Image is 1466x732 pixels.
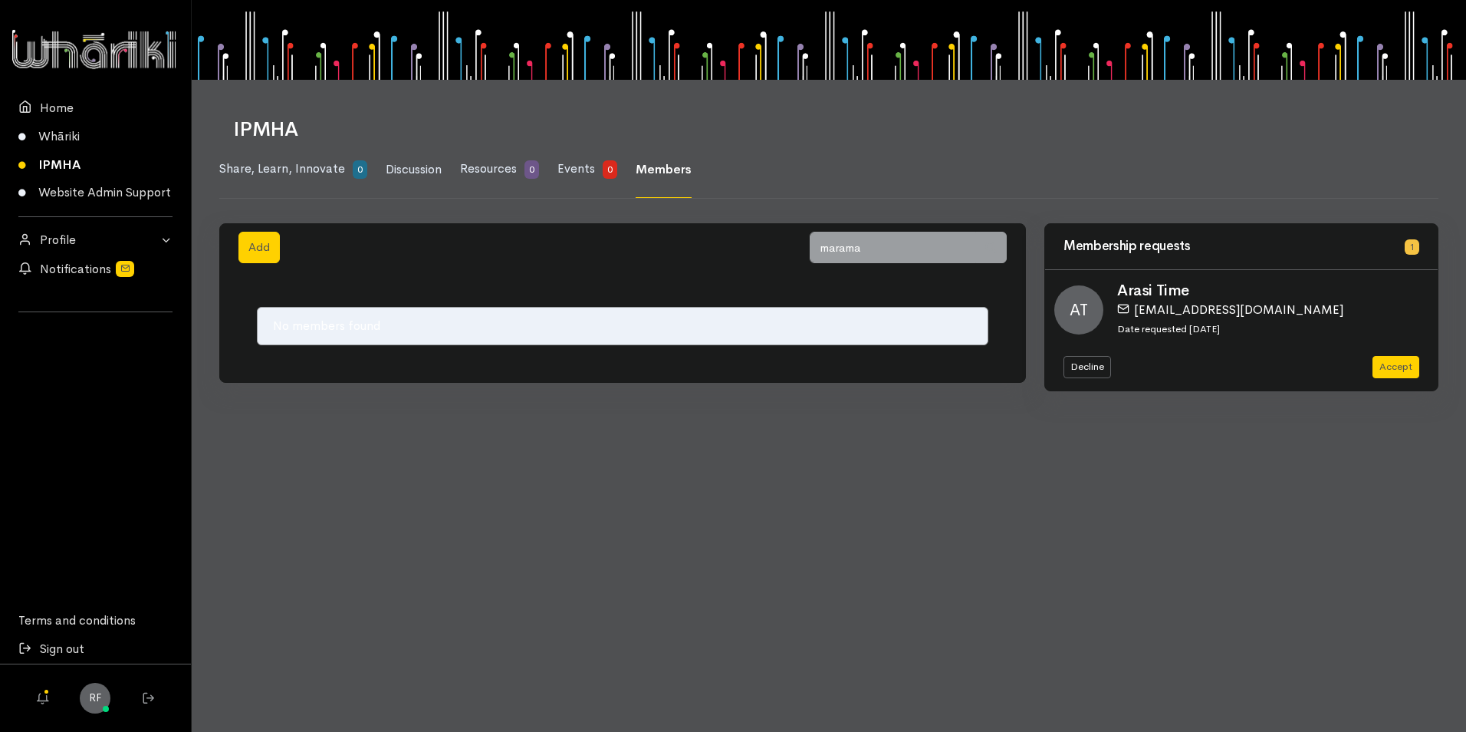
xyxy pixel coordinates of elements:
input: Filter... [810,232,976,263]
a: RF [80,683,110,714]
small: Date requested [DATE] [1117,322,1220,335]
span: Events [557,160,595,176]
a: Share, Learn, Innovate 0 [219,141,367,198]
button: Decline [1063,356,1111,378]
span: Discussion [386,161,442,177]
h3: Membership requests [1063,239,1395,254]
div: [EMAIL_ADDRESS][DOMAIN_NAME] [1117,299,1419,319]
a: Resources 0 [460,141,539,198]
span: Resources [460,160,517,176]
span: 0 [353,160,367,179]
span: Share, Learn, Innovate [219,160,345,176]
span: 1 [1405,239,1419,255]
a: Members [636,142,692,198]
span: AT [1054,285,1103,335]
div: No members found [257,307,988,345]
a: Events 0 [557,141,617,198]
h1: IPMHA [233,119,1420,141]
span: 0 [603,160,617,179]
button: Accept [1372,356,1419,378]
span: 0 [524,160,539,179]
iframe: LinkedIn Embedded Content [65,321,127,340]
span: Members [636,161,692,177]
button: Add [238,232,280,263]
h2: Arasi Time [1117,282,1428,299]
a: Discussion [386,142,442,198]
